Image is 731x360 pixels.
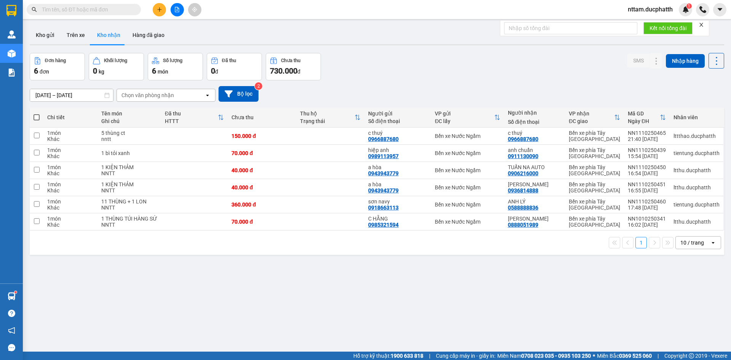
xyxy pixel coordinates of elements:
[628,198,666,205] div: NN1110250460
[436,352,495,360] span: Cung cấp máy in - giấy in:
[8,30,16,38] img: warehouse-icon
[47,147,93,153] div: 1 món
[47,216,93,222] div: 1 món
[689,353,694,358] span: copyright
[47,187,93,194] div: Khác
[47,153,93,159] div: Khác
[435,150,500,156] div: Bến xe Nước Ngầm
[165,118,218,124] div: HTTT
[231,150,292,156] div: 70.000 đ
[569,110,614,117] div: VP nhận
[597,352,652,360] span: Miền Bắc
[101,222,157,228] div: NNTT
[47,222,93,228] div: Khác
[688,3,690,9] span: 1
[508,153,538,159] div: 0911130090
[508,136,538,142] div: 0966887680
[368,136,399,142] div: 0966887680
[47,181,93,187] div: 1 món
[99,69,104,75] span: kg
[8,344,15,351] span: message
[628,181,666,187] div: NN1110250451
[508,110,561,116] div: Người nhận
[148,53,203,80] button: Số lượng6món
[368,198,427,205] div: sơn navy
[569,118,614,124] div: ĐC giao
[101,216,157,222] div: 1 THÙNG TÚI HÀNG SỨ
[281,58,300,63] div: Chưa thu
[270,66,297,75] span: 730.000
[300,118,354,124] div: Trạng thái
[628,118,660,124] div: Ngày ĐH
[6,5,16,16] img: logo-vxr
[207,53,262,80] button: Đã thu0đ
[153,3,166,16] button: plus
[101,170,157,176] div: NNTT
[680,239,704,246] div: 10 / trang
[47,170,93,176] div: Khác
[222,58,236,63] div: Đã thu
[508,164,561,170] div: TUẤN NA AUTO
[8,327,15,334] span: notification
[40,69,49,75] span: đơn
[121,91,174,99] div: Chọn văn phòng nhận
[47,164,93,170] div: 1 món
[699,22,704,27] span: close
[47,114,93,120] div: Chi tiết
[628,136,666,142] div: 21:40 [DATE]
[231,167,292,173] div: 40.000 đ
[435,202,500,208] div: Bến xe Nước Ngầm
[650,24,686,32] span: Kết nối tổng đài
[569,130,620,142] div: Bến xe phía Tây [GEOGRAPHIC_DATA]
[161,107,228,128] th: Toggle SortBy
[47,130,93,136] div: 1 món
[152,66,156,75] span: 6
[628,170,666,176] div: 16:54 [DATE]
[658,352,659,360] span: |
[165,110,218,117] div: Đã thu
[686,3,692,9] sup: 1
[47,136,93,142] div: Khác
[643,22,693,34] button: Kết nối tổng đài
[219,86,259,102] button: Bộ lọc
[368,130,427,136] div: c thuý
[157,7,162,12] span: plus
[508,205,538,211] div: 0588888836
[101,136,157,142] div: nntt
[674,202,720,208] div: tientung.ducphatth
[569,164,620,176] div: Bến xe phía Tây [GEOGRAPHIC_DATA]
[674,167,720,173] div: ltthu.ducphatth
[231,114,292,120] div: Chưa thu
[628,187,666,194] div: 16:55 [DATE]
[710,240,716,246] svg: open
[231,133,292,139] div: 150.000 đ
[508,222,538,228] div: 0888051989
[628,153,666,159] div: 15:54 [DATE]
[14,291,17,293] sup: 1
[391,353,423,359] strong: 1900 633 818
[508,187,538,194] div: 0936814888
[171,3,184,16] button: file-add
[215,69,218,75] span: đ
[508,170,538,176] div: 0906216000
[126,26,171,44] button: Hàng đã giao
[188,3,201,16] button: aim
[504,22,637,34] input: Nhập số tổng đài
[429,352,430,360] span: |
[89,53,144,80] button: Khối lượng0kg
[628,164,666,170] div: NN1110250450
[717,6,723,13] span: caret-down
[8,50,16,58] img: warehouse-icon
[674,133,720,139] div: lttthao.ducphatth
[368,164,427,170] div: a hòa
[101,110,157,117] div: Tên món
[368,181,427,187] div: a hòa
[508,119,561,125] div: Số điện thoại
[231,184,292,190] div: 40.000 đ
[435,219,500,225] div: Bến xe Nước Ngầm
[628,216,666,222] div: NN1010250341
[101,181,157,187] div: 1 KIỆN THẢM
[101,187,157,194] div: NNTT
[101,118,157,124] div: Ghi chú
[368,187,399,194] div: 0943943779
